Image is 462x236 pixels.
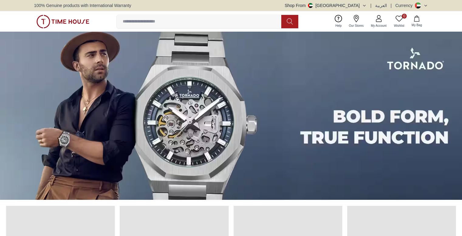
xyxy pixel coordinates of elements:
span: | [370,2,371,9]
img: ... [36,15,89,28]
span: 100% Genuine products with International Warranty [34,2,131,9]
span: My Bag [409,23,424,27]
a: Help [332,14,345,29]
button: العربية [375,2,387,9]
span: Wishlist [392,23,407,28]
a: Our Stores [345,14,367,29]
button: Shop From[GEOGRAPHIC_DATA] [285,2,367,9]
span: My Account [368,23,389,28]
a: 0Wishlist [390,14,408,29]
div: Currency [395,2,415,9]
span: | [391,2,392,9]
span: Help [333,23,344,28]
span: 0 [402,14,407,19]
img: United Arab Emirates [308,3,313,8]
span: Our Stores [347,23,366,28]
button: My Bag [408,14,426,29]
